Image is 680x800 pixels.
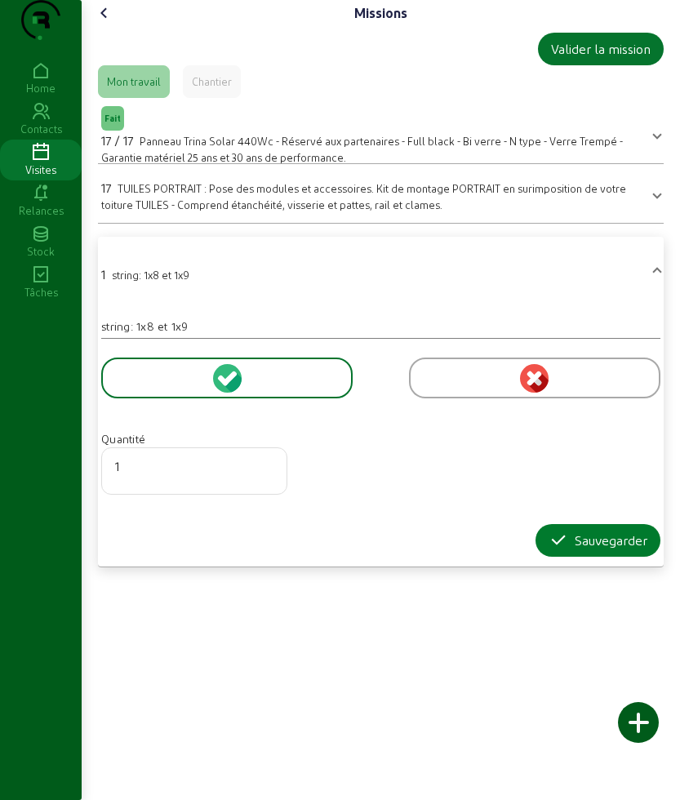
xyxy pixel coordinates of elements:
[192,74,232,89] div: Chantier
[98,302,664,560] div: 1string: 1x8 et 1x9
[101,318,660,335] div: string: 1x8 et 1x9
[98,171,664,216] mat-expansion-panel-header: 17TUILES PORTRAIT : Pose des modules et accessoires. Kit de montage PORTRAIT en surimposition de ...
[101,135,623,163] span: Panneau Trina Solar 440Wc - Réservé aux partenaires - Full black - Bi verre - N type - Verre Trem...
[536,524,660,557] button: Sauvegarder
[549,531,647,550] div: Sauvegarder
[107,74,161,89] div: Mon travail
[101,266,105,282] span: 1
[98,243,664,302] mat-expansion-panel-header: 1string: 1x8 et 1x9
[104,113,121,124] span: Fait
[101,180,111,195] span: 17
[98,111,664,157] mat-expansion-panel-header: Fait17 / 17Panneau Trina Solar 440Wc - Réservé aux partenaires - Full black - Bi verre - N type -...
[101,132,133,148] span: 17 / 17
[101,432,145,446] span: Quantité
[538,33,664,65] button: Valider la mission
[354,3,407,23] div: Missions
[551,39,651,59] div: Valider la mission
[101,182,626,211] span: TUILES PORTRAIT : Pose des modules et accessoires. Kit de montage PORTRAIT en surimposition de vo...
[112,269,189,281] span: string: 1x8 et 1x9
